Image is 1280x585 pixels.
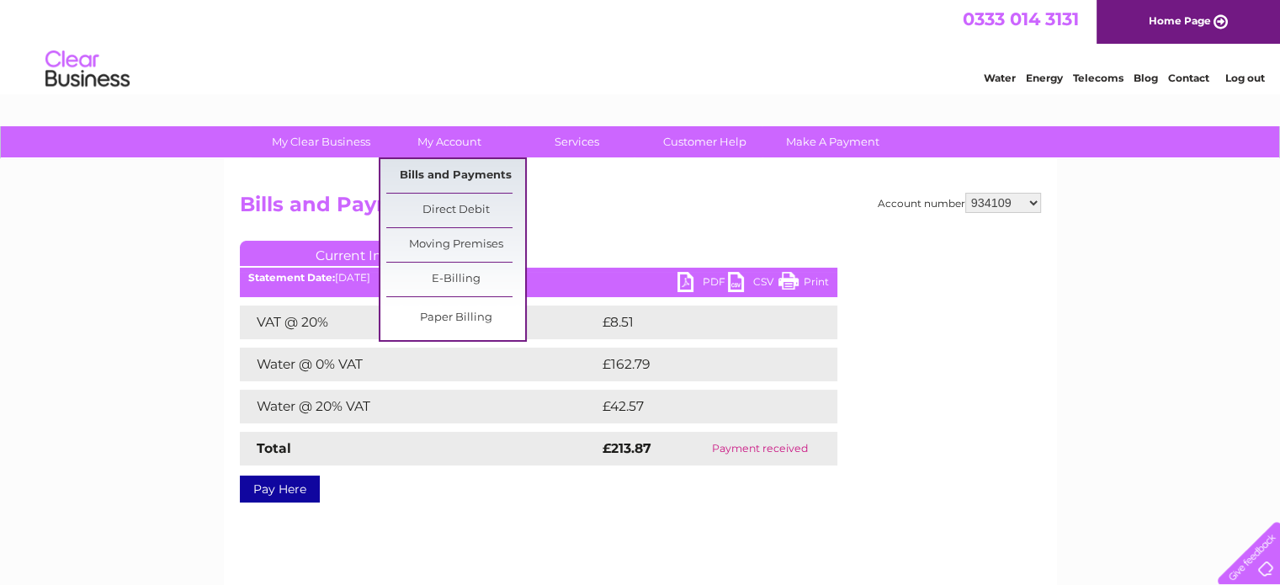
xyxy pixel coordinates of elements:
[507,126,646,157] a: Services
[778,272,829,296] a: Print
[984,72,1016,84] a: Water
[763,126,902,157] a: Make A Payment
[386,159,525,193] a: Bills and Payments
[1134,72,1158,84] a: Blog
[386,194,525,227] a: Direct Debit
[386,263,525,296] a: E-Billing
[240,348,598,381] td: Water @ 0% VAT
[252,126,390,157] a: My Clear Business
[240,272,837,284] div: [DATE]
[603,440,651,456] strong: £213.87
[963,8,1079,29] a: 0333 014 3131
[243,9,1038,82] div: Clear Business is a trading name of Verastar Limited (registered in [GEOGRAPHIC_DATA] No. 3667643...
[682,432,837,465] td: Payment received
[635,126,774,157] a: Customer Help
[240,241,492,266] a: Current Invoice
[878,193,1041,213] div: Account number
[240,193,1041,225] h2: Bills and Payments
[386,228,525,262] a: Moving Premises
[1026,72,1063,84] a: Energy
[380,126,518,157] a: My Account
[248,271,335,284] b: Statement Date:
[598,306,795,339] td: £8.51
[1168,72,1209,84] a: Contact
[1073,72,1123,84] a: Telecoms
[677,272,728,296] a: PDF
[240,390,598,423] td: Water @ 20% VAT
[1224,72,1264,84] a: Log out
[728,272,778,296] a: CSV
[45,44,130,95] img: logo.png
[240,476,320,503] a: Pay Here
[598,390,803,423] td: £42.57
[386,301,525,335] a: Paper Billing
[240,306,598,339] td: VAT @ 20%
[598,348,806,381] td: £162.79
[257,440,291,456] strong: Total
